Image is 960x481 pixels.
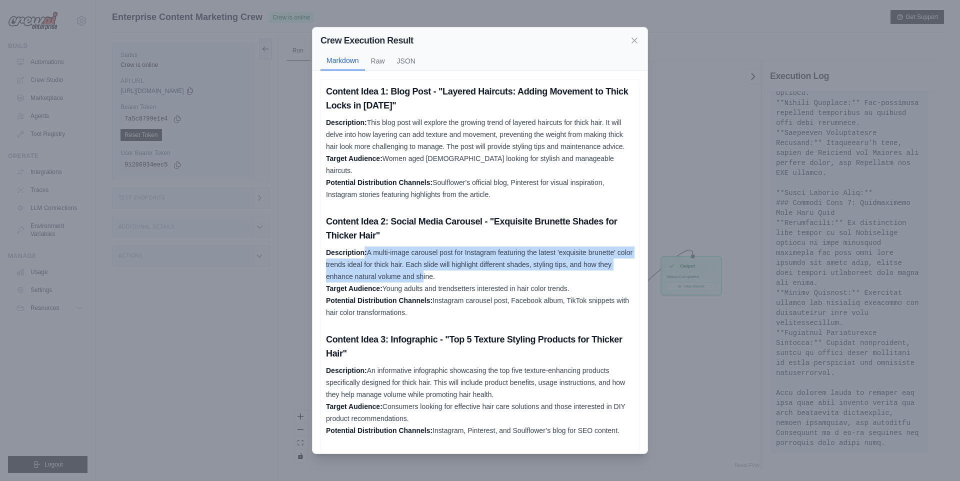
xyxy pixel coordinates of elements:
[326,332,634,360] h3: Content Idea 3: Infographic - "Top 5 Texture Styling Products for Thicker Hair"
[391,51,421,70] button: JSON
[326,246,634,318] p: A multi-image carousel post for Instagram featuring the latest 'exquisite brunette' color trends ...
[326,450,634,478] h3: Content Idea 4: Video Script - "How to Style Bohemian Bangs for Voluminous Looks"
[326,178,432,186] strong: Potential Distribution Channels:
[326,84,634,112] h3: Content Idea 1: Blog Post - "Layered Haircuts: Adding Movement to Thick Locks in [DATE]"
[326,214,634,242] h3: Content Idea 2: Social Media Carousel - "Exquisite Brunette Shades for Thicker Hair"
[326,296,432,304] strong: Potential Distribution Channels:
[326,402,382,410] strong: Target Audience:
[326,116,634,200] p: This blog post will explore the growing trend of layered haircuts for thick hair. It will delve i...
[326,284,382,292] strong: Target Audience:
[320,51,365,70] button: Markdown
[326,364,634,436] p: An informative infographic showcasing the top five texture-enhancing products specifically design...
[326,426,432,434] strong: Potential Distribution Channels:
[365,51,391,70] button: Raw
[326,118,367,126] strong: Description:
[326,248,367,256] strong: Description:
[326,154,382,162] strong: Target Audience:
[326,366,367,374] strong: Description:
